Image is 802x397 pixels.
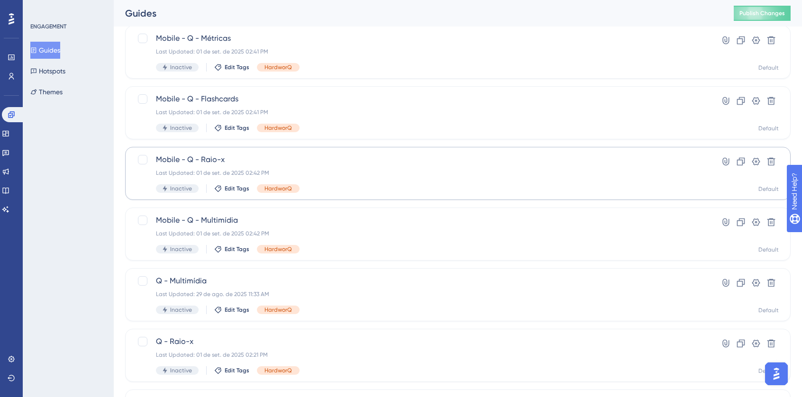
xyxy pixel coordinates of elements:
[264,185,292,192] span: HardworQ
[214,245,249,253] button: Edit Tags
[264,306,292,314] span: HardworQ
[156,154,684,165] span: Mobile - Q - Raio-x
[264,245,292,253] span: HardworQ
[264,367,292,374] span: HardworQ
[156,169,684,177] div: Last Updated: 01 de set. de 2025 02:42 PM
[758,307,779,314] div: Default
[264,63,292,71] span: HardworQ
[125,7,710,20] div: Guides
[156,33,684,44] span: Mobile - Q - Métricas
[170,306,192,314] span: Inactive
[30,63,65,80] button: Hotspots
[758,64,779,72] div: Default
[22,2,59,14] span: Need Help?
[225,306,249,314] span: Edit Tags
[758,125,779,132] div: Default
[156,215,684,226] span: Mobile - Q - Multimídia
[156,290,684,298] div: Last Updated: 29 de ago. de 2025 11:33 AM
[156,275,684,287] span: Q - Multimídia
[225,185,249,192] span: Edit Tags
[214,306,249,314] button: Edit Tags
[214,63,249,71] button: Edit Tags
[156,336,684,347] span: Q - Raio-x
[156,93,684,105] span: Mobile - Q - Flashcards
[30,83,63,100] button: Themes
[170,367,192,374] span: Inactive
[170,185,192,192] span: Inactive
[170,124,192,132] span: Inactive
[156,48,684,55] div: Last Updated: 01 de set. de 2025 02:41 PM
[225,367,249,374] span: Edit Tags
[156,230,684,237] div: Last Updated: 01 de set. de 2025 02:42 PM
[758,367,779,375] div: Default
[30,42,60,59] button: Guides
[762,360,791,388] iframe: UserGuiding AI Assistant Launcher
[170,245,192,253] span: Inactive
[758,185,779,193] div: Default
[225,245,249,253] span: Edit Tags
[758,246,779,253] div: Default
[156,108,684,116] div: Last Updated: 01 de set. de 2025 02:41 PM
[214,367,249,374] button: Edit Tags
[225,124,249,132] span: Edit Tags
[156,351,684,359] div: Last Updated: 01 de set. de 2025 02:21 PM
[734,6,791,21] button: Publish Changes
[739,9,785,17] span: Publish Changes
[214,185,249,192] button: Edit Tags
[225,63,249,71] span: Edit Tags
[264,124,292,132] span: HardworQ
[30,23,66,30] div: ENGAGEMENT
[214,124,249,132] button: Edit Tags
[170,63,192,71] span: Inactive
